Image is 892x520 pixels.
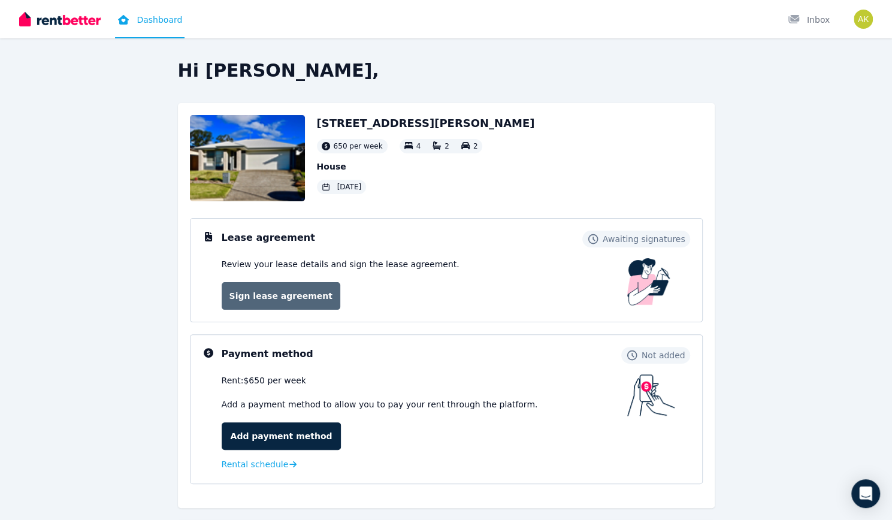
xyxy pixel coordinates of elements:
[222,458,297,470] a: Rental schedule
[317,115,535,132] h2: [STREET_ADDRESS][PERSON_NAME]
[178,60,715,81] h2: Hi [PERSON_NAME],
[222,347,313,361] h3: Payment method
[334,141,383,151] span: 650 per week
[222,398,627,410] p: Add a payment method to allow you to pay your rent through the platform.
[222,422,341,450] a: Add payment method
[627,258,670,306] img: Lease Agreement
[851,479,880,508] div: Open Intercom Messenger
[416,142,421,150] span: 4
[317,161,535,173] p: House
[854,10,873,29] img: Ajay Kumar
[627,374,675,416] img: Payment method
[337,182,362,192] span: [DATE]
[19,10,101,28] img: RentBetter
[603,233,685,245] span: Awaiting signatures
[222,282,340,310] a: Sign lease agreement
[788,14,830,26] div: Inbox
[222,458,289,470] span: Rental schedule
[222,374,627,386] div: Rent: $650 per week
[445,142,449,150] span: 2
[190,115,305,201] img: Property Url
[222,231,315,245] h3: Lease agreement
[473,142,478,150] span: 2
[222,258,459,270] p: Review your lease details and sign the lease agreement.
[642,349,685,361] span: Not added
